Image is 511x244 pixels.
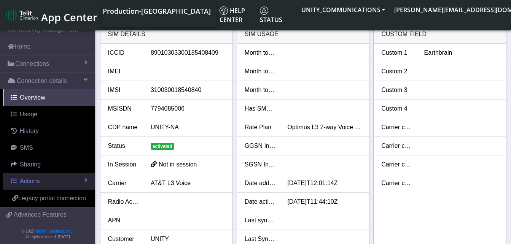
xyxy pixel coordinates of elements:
[239,123,282,132] div: Rate Plan
[145,123,231,132] div: UNITY-NA
[6,7,96,24] a: App Center
[239,160,282,169] div: SGSN Information
[216,3,257,27] a: Help center
[376,48,418,57] div: Custom 1
[376,86,418,95] div: Custom 3
[20,161,41,168] span: Sharing
[239,104,282,113] div: Has SMS Usage
[20,94,45,101] span: Overview
[260,6,282,24] span: Status
[374,25,506,44] div: Custom field
[376,67,418,76] div: Custom 2
[239,216,282,225] div: Last synced
[20,144,33,151] span: SMS
[239,48,282,57] div: Month to date data
[102,48,145,57] div: ICCID
[102,160,145,169] div: In Session
[145,234,231,244] div: UNITY
[145,179,231,188] div: AT&T L3 Voice
[376,104,418,113] div: Custom 4
[100,25,232,44] div: SIM details
[376,179,418,188] div: Carrier custom 4
[282,179,367,188] div: [DATE]T12:01:14Z
[257,3,297,27] a: Status
[151,143,174,150] span: activated
[145,86,231,95] div: 310030018540840
[239,67,282,76] div: Month to date SMS
[376,160,418,169] div: Carrier custom 3
[20,111,37,117] span: Usage
[3,89,95,106] a: Overview
[34,229,72,233] a: Telit IoT Solutions, Inc.
[18,195,86,201] span: Legacy portal connection
[102,3,210,18] a: Your current platform instance
[220,6,245,24] span: Help center
[376,141,418,151] div: Carrier custom 2
[159,161,197,168] span: Not in session
[41,10,97,24] span: App Center
[102,179,145,188] div: Carrier
[220,6,228,15] img: knowledge.svg
[297,3,390,17] button: UNITY_COMMUNICATIONS
[102,104,145,113] div: MSISDN
[102,197,145,206] div: Radio Access Tech
[14,210,67,219] span: Advanced Features
[282,197,367,206] div: [DATE]T11:44:10Z
[102,141,145,151] div: Status
[20,178,40,184] span: Actions
[6,9,38,21] img: logo-telit-cinterion-gw-new.png
[282,123,367,132] div: Optimus L3 2-way Voice Dispatch
[102,234,145,244] div: Customer
[239,197,282,206] div: Date activated
[239,234,282,244] div: Last Sync Data Usage
[102,67,145,76] div: IMEI
[3,173,95,190] a: Actions
[20,128,39,134] span: History
[3,139,95,156] a: SMS
[102,123,145,132] div: CDP name
[17,76,67,86] span: Connection details
[376,123,418,132] div: Carrier custom 1
[103,6,211,16] span: Production-[GEOGRAPHIC_DATA]
[239,179,282,188] div: Date added
[239,141,282,151] div: GGSN Information
[145,104,231,113] div: 7794085006
[3,123,95,139] a: History
[102,86,145,95] div: IMSI
[3,106,95,123] a: Usage
[419,48,504,57] div: Earthbrain
[102,216,145,225] div: APN
[15,59,49,68] span: Connections
[145,48,231,57] div: 89010303300185408409
[3,156,95,173] a: Sharing
[237,25,369,44] div: SIM usage
[239,86,282,95] div: Month to date voice
[260,6,268,15] img: status.svg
